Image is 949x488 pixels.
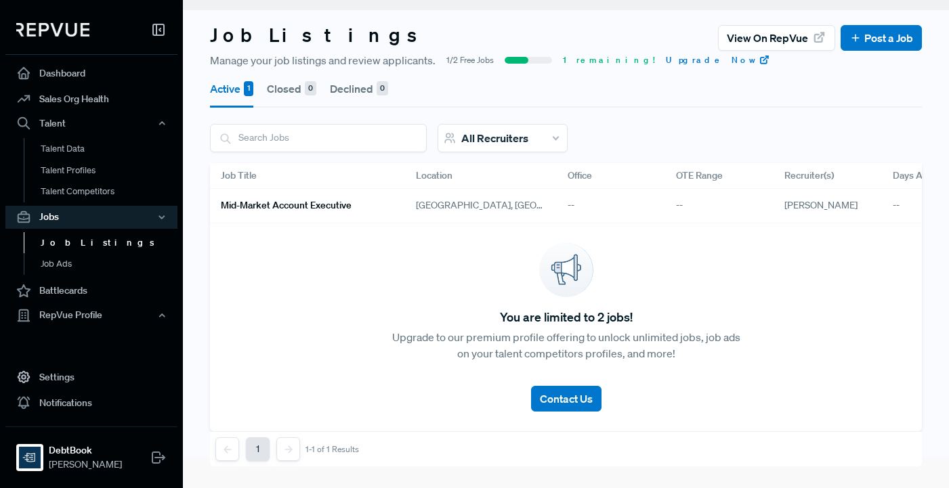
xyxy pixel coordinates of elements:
button: RepVue Profile [5,304,177,327]
button: Closed 0 [267,70,316,108]
span: 1/2 Free Jobs [446,54,494,66]
a: Mid-Market Account Executive [221,194,383,217]
span: 1 remaining! [563,54,655,66]
a: Job Ads [24,253,196,275]
button: Post a Job [841,25,922,51]
button: Active 1 [210,70,253,108]
span: Contact Us [540,392,593,405]
div: 0 [377,81,388,96]
a: DebtBookDebtBook[PERSON_NAME] [5,426,177,477]
button: Jobs [5,206,177,229]
nav: pagination [215,437,359,461]
a: Battlecards [5,278,177,304]
span: Manage your job listings and review applicants. [210,52,436,68]
a: Post a Job [849,30,913,46]
div: 0 [305,81,316,96]
a: Job Listings [24,232,196,254]
button: 1 [246,437,270,461]
h3: Job Listings [210,24,429,47]
div: 1-1 of 1 Results [305,445,359,454]
span: OTE Range [676,169,723,183]
a: Settings [5,364,177,390]
div: 1 [244,81,253,96]
button: View on RepVue [718,25,835,51]
a: Contact Us [531,375,602,412]
h6: Mid-Market Account Executive [221,200,352,211]
a: Talent Data [24,138,196,160]
span: [PERSON_NAME] [784,199,858,211]
input: Search Jobs [211,125,426,151]
span: Days Active [893,169,943,183]
p: Upgrade to our premium profile offering to unlock unlimited jobs, job ads on your talent competit... [388,329,744,361]
img: RepVue [16,23,89,37]
strong: DebtBook [49,443,122,458]
span: [GEOGRAPHIC_DATA], [GEOGRAPHIC_DATA] [416,198,546,213]
button: Previous [215,437,239,461]
span: View on RepVue [727,30,808,46]
a: Upgrade Now [666,54,770,66]
a: Talent Profiles [24,160,196,181]
a: Sales Org Health [5,86,177,112]
img: DebtBook [19,447,41,468]
div: -- [665,189,774,223]
span: Office [568,169,592,183]
button: Talent [5,112,177,135]
button: Declined 0 [330,70,388,108]
span: Recruiter(s) [784,169,834,183]
span: You are limited to 2 jobs! [500,308,633,326]
a: Talent Competitors [24,181,196,202]
span: All Recruiters [461,131,528,145]
a: Dashboard [5,60,177,86]
button: Next [276,437,300,461]
span: Job Title [221,169,257,183]
img: announcement [539,243,593,297]
span: Location [416,169,452,183]
a: Notifications [5,390,177,416]
button: Contact Us [531,386,602,412]
div: -- [557,189,665,223]
span: [PERSON_NAME] [49,458,122,472]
